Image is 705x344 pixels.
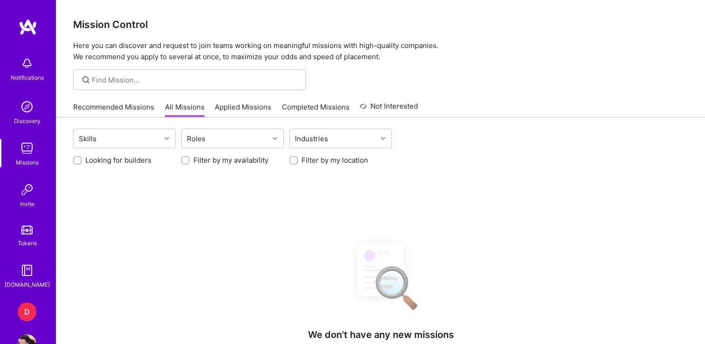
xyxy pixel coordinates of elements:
[193,155,268,165] label: Filter by my availability
[85,155,151,165] label: Looking for builders
[293,132,330,145] div: Industries
[81,75,91,85] i: icon SearchGrey
[215,102,271,117] a: Applied Missions
[18,261,36,280] img: guide book
[282,102,349,117] a: Completed Missions
[273,136,277,141] i: icon Chevron
[18,180,36,199] img: Invite
[21,226,33,234] img: tokens
[360,101,418,117] a: Not Interested
[308,329,454,340] h4: We don't have any new missions
[73,19,688,30] h3: Mission Control
[19,19,37,35] img: logo
[18,139,36,158] img: teamwork
[18,238,37,248] div: Tokens
[18,97,36,116] img: discovery
[16,158,39,167] div: Missions
[92,75,299,85] input: Find Mission...
[164,136,169,141] i: icon Chevron
[381,136,385,141] i: icon Chevron
[341,235,420,316] img: No Results
[73,102,154,117] a: Recommended Missions
[14,116,41,126] div: Discovery
[20,199,34,209] div: Invite
[11,73,44,83] div: Notifications
[5,280,50,289] div: [DOMAIN_NAME]
[18,54,36,73] img: bell
[15,303,39,321] a: D
[301,155,368,165] label: Filter by my location
[73,40,688,62] p: Here you can discover and request to join teams working on meaningful missions with high-quality ...
[185,132,208,145] div: Roles
[76,132,99,145] div: Skills
[165,102,205,117] a: All Missions
[18,303,36,321] div: D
